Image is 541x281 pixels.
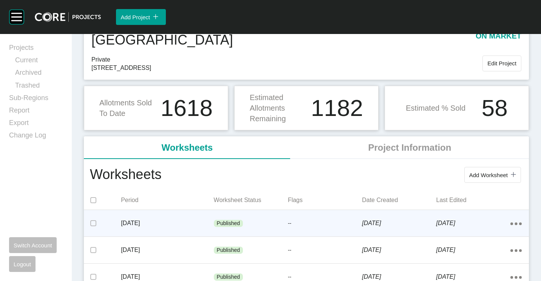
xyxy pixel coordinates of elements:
[9,93,63,106] a: Sub-Regions
[15,56,63,68] a: Current
[487,60,516,66] span: Edit Project
[161,96,213,120] h1: 1618
[217,220,240,227] p: Published
[91,31,233,49] h1: [GEOGRAPHIC_DATA]
[121,273,213,281] p: [DATE]
[250,92,306,124] p: Estimated Allotments Remaining
[311,96,363,120] h1: 1182
[464,167,521,183] button: Add Worksheet
[288,196,362,204] p: Flags
[217,247,240,254] p: Published
[9,106,63,118] a: Report
[121,196,213,204] p: Period
[288,247,362,254] p: --
[14,242,52,249] span: Switch Account
[291,136,529,159] li: Project Information
[121,14,150,20] span: Add Project
[436,246,510,254] p: [DATE]
[91,64,482,72] span: [STREET_ADDRESS]
[90,165,161,185] h1: Worksheets
[121,219,213,227] p: [DATE]
[217,273,240,281] p: Published
[9,256,36,272] button: Logout
[9,43,63,56] a: Projects
[482,96,508,120] h1: 58
[116,9,166,25] button: Add Project
[35,12,101,22] img: core-logo-dark.3138cae2.png
[436,196,510,204] p: Last Edited
[288,273,362,281] p: --
[362,196,436,204] p: Date Created
[436,219,510,227] p: [DATE]
[9,118,63,131] a: Export
[99,97,156,119] p: Allotments Sold To Date
[14,261,31,267] span: Logout
[476,31,521,49] p: on market
[9,237,57,253] button: Switch Account
[15,68,63,80] a: Archived
[214,196,288,204] p: Worksheet Status
[469,172,508,178] span: Add Worksheet
[288,220,362,227] p: --
[362,219,436,227] p: [DATE]
[362,273,436,281] p: [DATE]
[406,103,465,113] p: Estimated % Sold
[15,81,63,93] a: Trashed
[482,56,521,71] button: Edit Project
[436,273,510,281] p: [DATE]
[9,131,63,143] a: Change Log
[84,136,291,159] li: Worksheets
[362,246,436,254] p: [DATE]
[121,246,213,254] p: [DATE]
[91,56,482,64] span: Private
